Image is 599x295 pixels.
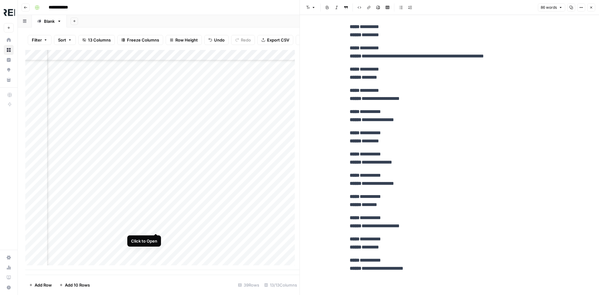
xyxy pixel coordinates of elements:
[175,37,198,43] span: Row Height
[257,35,293,45] button: Export CSV
[241,37,251,43] span: Redo
[4,283,14,293] button: Help + Support
[32,15,67,27] a: Blank
[88,37,111,43] span: 13 Columns
[127,37,159,43] span: Freeze Columns
[4,75,14,85] a: Your Data
[262,280,299,290] div: 13/13 Columns
[25,280,56,290] button: Add Row
[204,35,229,45] button: Undo
[267,37,289,43] span: Export CSV
[28,35,51,45] button: Filter
[236,280,262,290] div: 39 Rows
[538,3,565,12] button: 86 words
[117,35,163,45] button: Freeze Columns
[4,253,14,263] a: Settings
[44,18,55,24] div: Blank
[4,7,15,18] img: Threepipe Reply Logo
[4,35,14,45] a: Home
[78,35,115,45] button: 13 Columns
[54,35,76,45] button: Sort
[4,65,14,75] a: Opportunities
[4,45,14,55] a: Browse
[214,37,225,43] span: Undo
[56,280,94,290] button: Add 10 Rows
[166,35,202,45] button: Row Height
[4,55,14,65] a: Insights
[131,238,157,244] div: Click to Open
[541,5,557,10] span: 86 words
[58,37,66,43] span: Sort
[231,35,255,45] button: Redo
[4,263,14,273] a: Usage
[35,282,52,288] span: Add Row
[65,282,90,288] span: Add 10 Rows
[32,37,42,43] span: Filter
[4,273,14,283] a: Learning Hub
[4,5,14,21] button: Workspace: Threepipe Reply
